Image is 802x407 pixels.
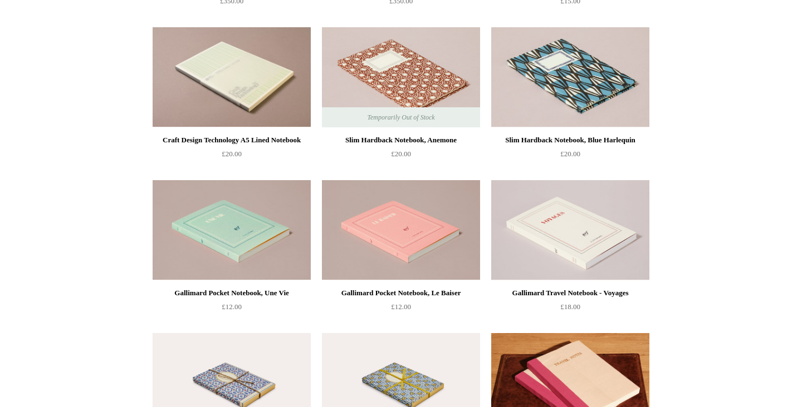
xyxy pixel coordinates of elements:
span: £12.00 [222,302,242,311]
div: Slim Hardback Notebook, Anemone [325,133,477,147]
a: Slim Hardback Notebook, Anemone £20.00 [322,133,480,179]
a: Slim Hardback Notebook, Blue Harlequin £20.00 [491,133,649,179]
span: £20.00 [560,150,580,158]
a: Gallimard Travel Notebook - Voyages Gallimard Travel Notebook - Voyages [491,180,649,280]
span: £20.00 [391,150,411,158]
span: Temporarily Out of Stock [356,107,446,127]
div: Gallimard Pocket Notebook, Une Vie [155,286,308,300]
a: Slim Hardback Notebook, Blue Harlequin Slim Hardback Notebook, Blue Harlequin [491,27,649,127]
div: Craft Design Technology A5 Lined Notebook [155,133,308,147]
div: Slim Hardback Notebook, Blue Harlequin [494,133,647,147]
a: Gallimard Pocket Notebook, Le Baiser £12.00 [322,286,480,332]
a: Craft Design Technology A5 Lined Notebook Craft Design Technology A5 Lined Notebook [153,27,311,127]
img: Gallimard Pocket Notebook, Une Vie [153,180,311,280]
a: Gallimard Travel Notebook - Voyages £18.00 [491,286,649,332]
a: Gallimard Pocket Notebook, Le Baiser Gallimard Pocket Notebook, Le Baiser [322,180,480,280]
div: Gallimard Travel Notebook - Voyages [494,286,647,300]
span: £12.00 [391,302,411,311]
img: Gallimard Travel Notebook - Voyages [491,180,649,280]
span: £18.00 [560,302,580,311]
img: Slim Hardback Notebook, Blue Harlequin [491,27,649,127]
a: Gallimard Pocket Notebook, Une Vie £12.00 [153,286,311,332]
a: Slim Hardback Notebook, Anemone Slim Hardback Notebook, Anemone Temporarily Out of Stock [322,27,480,127]
img: Slim Hardback Notebook, Anemone [322,27,480,127]
a: Craft Design Technology A5 Lined Notebook £20.00 [153,133,311,179]
img: Craft Design Technology A5 Lined Notebook [153,27,311,127]
div: Gallimard Pocket Notebook, Le Baiser [325,286,477,300]
img: Gallimard Pocket Notebook, Le Baiser [322,180,480,280]
span: £20.00 [222,150,242,158]
a: Gallimard Pocket Notebook, Une Vie Gallimard Pocket Notebook, Une Vie [153,180,311,280]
